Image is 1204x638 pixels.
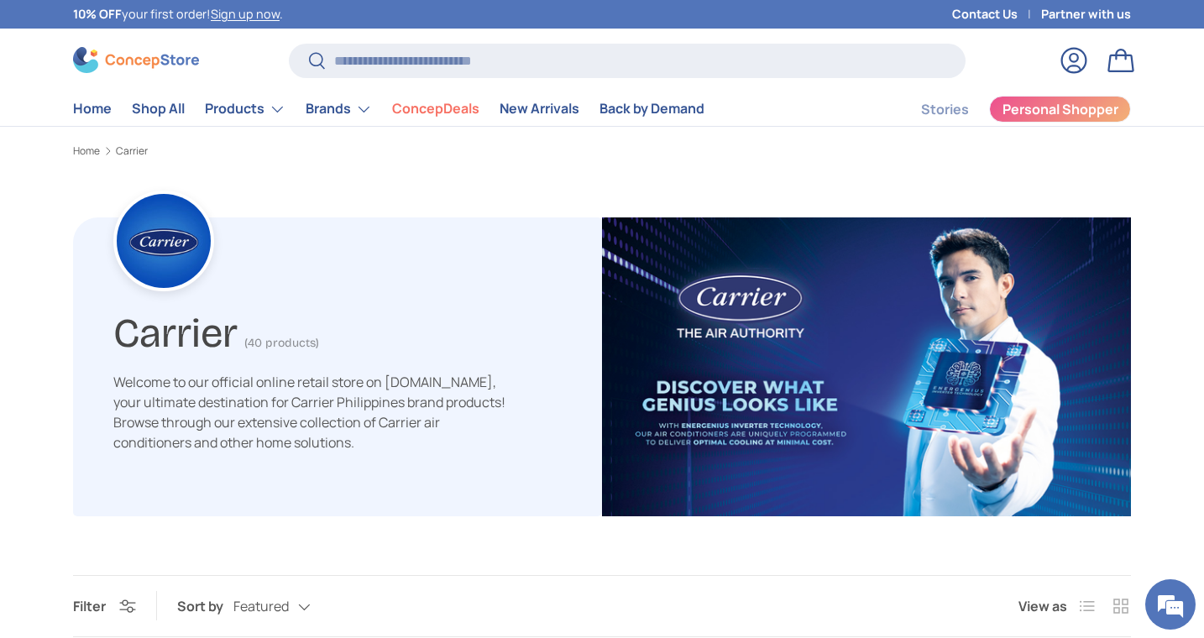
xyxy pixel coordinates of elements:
a: New Arrivals [500,92,579,125]
img: ConcepStore [73,47,199,73]
span: View as [1018,596,1067,616]
span: Personal Shopper [1002,102,1118,116]
span: Filter [73,597,106,615]
label: Sort by [177,596,233,616]
a: Products [205,92,285,126]
h1: Carrier [113,302,238,358]
a: Carrier [116,146,148,156]
p: your first order! . [73,5,283,24]
a: Sign up now [211,6,280,22]
a: ConcepDeals [392,92,479,125]
a: Partner with us [1041,5,1131,24]
a: Home [73,146,100,156]
a: Home [73,92,112,125]
a: Contact Us [952,5,1041,24]
nav: Primary [73,92,704,126]
button: Filter [73,597,136,615]
span: Featured [233,599,289,614]
a: Shop All [132,92,185,125]
p: Welcome to our official online retail store on [DOMAIN_NAME], your ultimate destination for Carri... [113,372,508,452]
summary: Products [195,92,296,126]
a: Personal Shopper [989,96,1131,123]
nav: Breadcrumbs [73,144,1131,159]
a: Stories [921,93,969,126]
strong: 10% OFF [73,6,122,22]
a: Brands [306,92,372,126]
button: Featured [233,592,344,621]
summary: Brands [296,92,382,126]
span: (40 products) [244,336,319,350]
a: Back by Demand [599,92,704,125]
nav: Secondary [881,92,1131,126]
img: carrier-banner-image-concepstore [602,217,1131,516]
